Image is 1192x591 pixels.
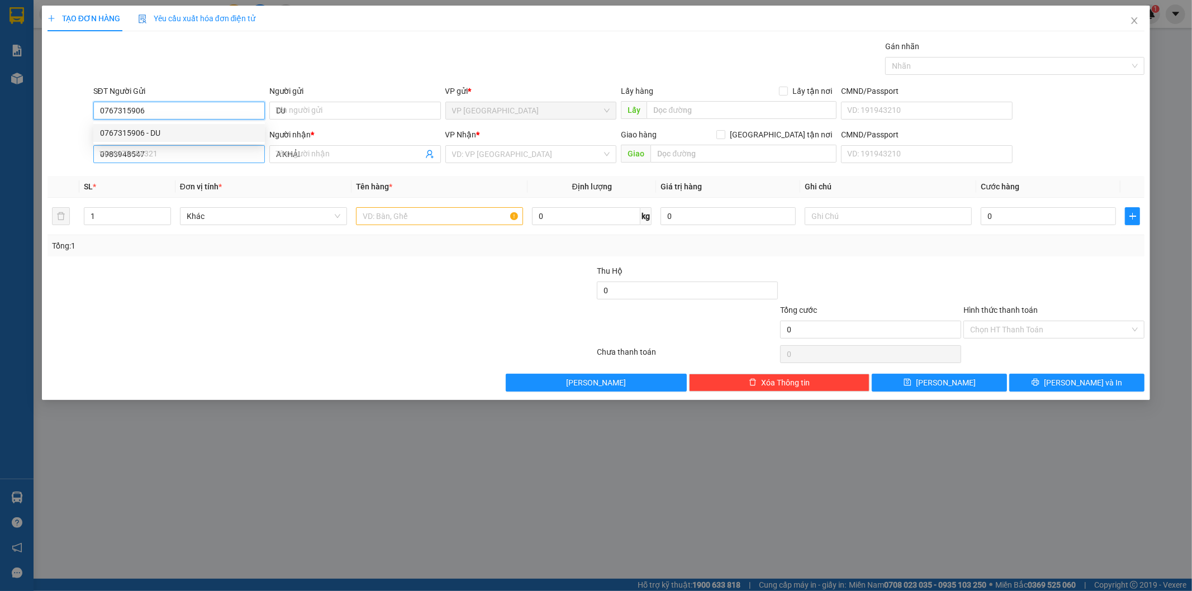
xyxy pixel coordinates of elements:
[572,182,612,191] span: Định lượng
[452,102,610,119] span: VP Sài Gòn
[661,182,702,191] span: Giá trị hàng
[1032,378,1039,387] span: printer
[621,101,647,119] span: Lấy
[647,101,837,119] input: Dọc đường
[1125,212,1139,221] span: plus
[48,14,120,23] span: TẠO ĐƠN HÀNG
[800,176,976,198] th: Ghi chú
[93,85,265,97] div: SĐT Người Gửi
[916,376,976,389] span: [PERSON_NAME]
[749,378,757,387] span: delete
[1119,6,1150,37] button: Close
[93,124,265,142] div: 0767315906 - DU
[180,182,222,191] span: Đơn vị tính
[566,376,626,389] span: [PERSON_NAME]
[52,240,460,252] div: Tổng: 1
[761,376,810,389] span: Xóa Thông tin
[885,42,919,51] label: Gán nhãn
[84,182,93,191] span: SL
[805,207,972,225] input: Ghi Chú
[425,150,434,159] span: user-add
[356,182,392,191] span: Tên hàng
[52,207,70,225] button: delete
[872,374,1007,392] button: save[PERSON_NAME]
[356,207,523,225] input: VD: Bàn, Ghế
[596,346,780,365] div: Chưa thanh toán
[904,378,911,387] span: save
[689,374,870,392] button: deleteXóa Thông tin
[1130,16,1139,25] span: close
[138,14,256,23] span: Yêu cầu xuất hóa đơn điện tử
[661,207,796,225] input: 0
[1044,376,1122,389] span: [PERSON_NAME] và In
[780,306,817,314] span: Tổng cước
[650,145,837,163] input: Dọc đường
[187,208,340,225] span: Khác
[48,15,55,22] span: plus
[981,182,1019,191] span: Cước hàng
[269,85,441,97] div: Người gửi
[597,266,623,275] span: Thu Hộ
[788,85,837,97] span: Lấy tận nơi
[445,85,617,97] div: VP gửi
[138,15,147,23] img: icon
[640,207,652,225] span: kg
[269,128,441,141] div: Người nhận
[1125,207,1140,225] button: plus
[621,87,653,96] span: Lấy hàng
[506,374,687,392] button: [PERSON_NAME]
[963,306,1038,314] label: Hình thức thanh toán
[621,130,657,139] span: Giao hàng
[725,128,837,141] span: [GEOGRAPHIC_DATA] tận nơi
[841,85,1013,97] div: CMND/Passport
[445,130,477,139] span: VP Nhận
[100,127,258,139] div: 0767315906 - DU
[621,145,650,163] span: Giao
[841,128,1013,141] div: CMND/Passport
[1009,374,1144,392] button: printer[PERSON_NAME] và In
